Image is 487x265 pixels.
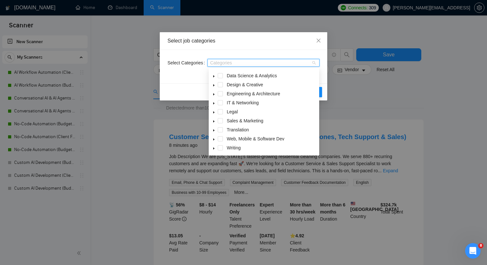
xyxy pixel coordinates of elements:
[227,73,277,78] span: Data Science & Analytics
[225,108,318,116] span: Legal
[227,145,241,150] span: Writing
[225,126,318,134] span: Translation
[212,84,215,87] span: caret-down
[167,37,320,44] div: Select job categories
[225,144,318,152] span: Writing
[210,60,211,65] input: Select Categories
[212,75,215,78] span: caret-down
[212,93,215,96] span: caret-down
[167,58,207,68] label: Select Categories
[212,138,215,141] span: caret-down
[316,38,321,43] span: close
[227,127,249,132] span: Translation
[225,117,318,125] span: Sales & Marketing
[225,99,318,107] span: IT & Networking
[225,72,318,80] span: Data Science & Analytics
[227,136,284,141] span: Web, Mobile & Software Dev
[227,118,263,123] span: Sales & Marketing
[227,109,238,114] span: Legal
[227,91,280,96] span: Engineering & Architecture
[310,32,327,50] button: Close
[212,120,215,123] span: caret-down
[227,100,259,105] span: IT & Networking
[225,135,318,143] span: Web, Mobile & Software Dev
[212,111,215,114] span: caret-down
[225,90,318,98] span: Engineering & Architecture
[478,243,483,248] span: 8
[212,102,215,105] span: caret-down
[227,82,263,87] span: Design & Creative
[225,81,318,89] span: Design & Creative
[212,147,215,150] span: caret-down
[465,243,481,259] iframe: Intercom live chat
[212,129,215,132] span: caret-down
